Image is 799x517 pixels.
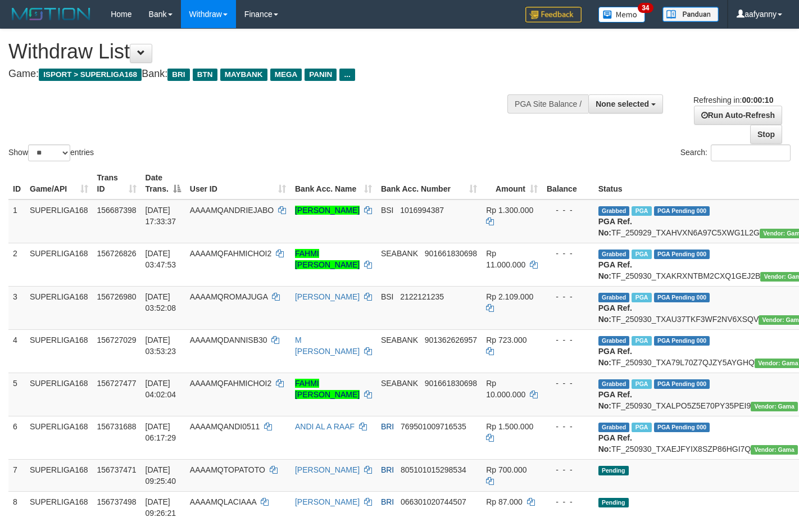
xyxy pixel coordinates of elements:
[425,379,477,388] span: Copy 901661830698 to clipboard
[598,250,630,259] span: Grabbed
[598,260,632,280] b: PGA Ref. No:
[295,497,360,506] a: [PERSON_NAME]
[598,390,632,410] b: PGA Ref. No:
[8,243,25,286] td: 2
[598,423,630,432] span: Grabbed
[190,465,265,474] span: AAAAMQTOPATOTO
[25,286,93,329] td: SUPERLIGA168
[632,423,651,432] span: Marked by aafromsomean
[190,292,267,301] span: AAAAMQROMAJUGA
[25,243,93,286] td: SUPERLIGA168
[146,249,176,269] span: [DATE] 03:47:53
[190,422,260,431] span: AAAAMQANDI0511
[93,167,141,199] th: Trans ID: activate to sort column ascending
[654,379,710,389] span: PGA Pending
[401,465,466,474] span: Copy 805101015298534 to clipboard
[680,144,791,161] label: Search:
[25,329,93,373] td: SUPERLIGA168
[598,293,630,302] span: Grabbed
[547,334,589,346] div: - - -
[742,96,773,105] strong: 00:00:10
[547,205,589,216] div: - - -
[97,497,137,506] span: 156737498
[97,422,137,431] span: 156731688
[486,497,523,506] span: Rp 87.000
[25,416,93,459] td: SUPERLIGA168
[8,459,25,491] td: 7
[220,69,267,81] span: MAYBANK
[588,94,663,114] button: None selected
[381,206,394,215] span: BSI
[295,335,360,356] a: M [PERSON_NAME]
[486,249,525,269] span: Rp 11.000.000
[305,69,337,81] span: PANIN
[486,379,525,399] span: Rp 10.000.000
[486,335,526,344] span: Rp 723.000
[547,378,589,389] div: - - -
[8,167,25,199] th: ID
[8,329,25,373] td: 4
[8,69,521,80] h4: Game: Bank:
[425,249,477,258] span: Copy 901661830698 to clipboard
[8,6,94,22] img: MOTION_logo.png
[8,416,25,459] td: 6
[547,421,589,432] div: - - -
[525,7,582,22] img: Feedback.jpg
[295,292,360,301] a: [PERSON_NAME]
[425,335,477,344] span: Copy 901362626957 to clipboard
[146,335,176,356] span: [DATE] 03:53:23
[97,465,137,474] span: 156737471
[295,249,360,269] a: FAHMI [PERSON_NAME]
[146,206,176,226] span: [DATE] 17:33:37
[598,379,630,389] span: Grabbed
[295,379,360,399] a: FAHMI [PERSON_NAME]
[146,292,176,312] span: [DATE] 03:52:08
[486,465,526,474] span: Rp 700.000
[97,249,137,258] span: 156726826
[97,292,137,301] span: 156726980
[25,199,93,243] td: SUPERLIGA168
[750,125,782,144] a: Stop
[146,379,176,399] span: [DATE] 04:02:04
[401,422,466,431] span: Copy 769501009716535 to clipboard
[193,69,217,81] span: BTN
[598,498,629,507] span: Pending
[711,144,791,161] input: Search:
[190,206,274,215] span: AAAAMQANDRIEJABO
[482,167,542,199] th: Amount: activate to sort column ascending
[8,144,94,161] label: Show entries
[751,402,798,411] span: Vendor URL: https://trx31.1velocity.biz
[25,167,93,199] th: Game/API: activate to sort column ascending
[8,286,25,329] td: 3
[381,249,418,258] span: SEABANK
[97,206,137,215] span: 156687398
[598,303,632,324] b: PGA Ref. No:
[547,248,589,259] div: - - -
[598,206,630,216] span: Grabbed
[486,292,533,301] span: Rp 2.109.000
[295,422,355,431] a: ANDI AL A RAAF
[596,99,649,108] span: None selected
[598,466,629,475] span: Pending
[381,497,394,506] span: BRI
[547,464,589,475] div: - - -
[547,291,589,302] div: - - -
[486,422,533,431] span: Rp 1.500.000
[381,379,418,388] span: SEABANK
[190,497,256,506] span: AAAAMQLACIAAA
[598,7,646,22] img: Button%20Memo.svg
[339,69,355,81] span: ...
[295,465,360,474] a: [PERSON_NAME]
[486,206,533,215] span: Rp 1.300.000
[146,422,176,442] span: [DATE] 06:17:29
[542,167,594,199] th: Balance
[141,167,185,199] th: Date Trans.: activate to sort column descending
[547,496,589,507] div: - - -
[638,3,653,13] span: 34
[654,336,710,346] span: PGA Pending
[381,292,394,301] span: BSI
[632,379,651,389] span: Marked by aafandaneth
[693,96,773,105] span: Refreshing in:
[295,206,360,215] a: [PERSON_NAME]
[376,167,482,199] th: Bank Acc. Number: activate to sort column ascending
